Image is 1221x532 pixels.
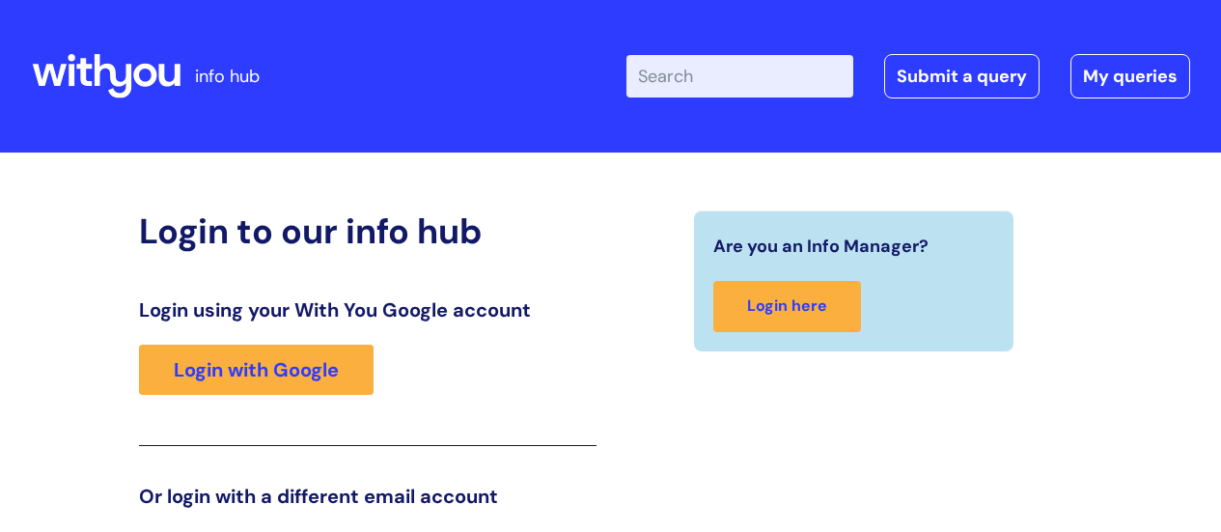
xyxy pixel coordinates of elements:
[139,298,597,322] h3: Login using your With You Google account
[626,55,853,98] input: Search
[139,210,597,252] h2: Login to our info hub
[884,54,1040,98] a: Submit a query
[1070,54,1190,98] a: My queries
[139,485,597,508] h3: Or login with a different email account
[195,61,260,92] p: info hub
[713,281,861,332] a: Login here
[713,231,929,262] span: Are you an Info Manager?
[139,345,374,395] a: Login with Google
